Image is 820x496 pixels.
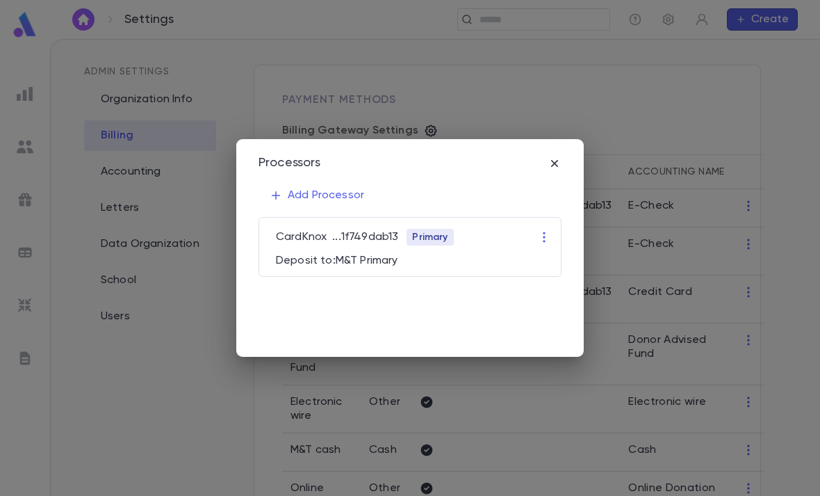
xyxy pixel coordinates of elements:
[259,182,375,209] button: Add Processor
[407,232,453,243] span: Primary
[270,189,364,202] p: Add Processor
[276,230,327,244] p: CardKnox
[332,230,398,244] p: ... 1f749dab13
[259,156,321,171] div: Processors
[270,248,555,268] div: Deposit to: M&T Primary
